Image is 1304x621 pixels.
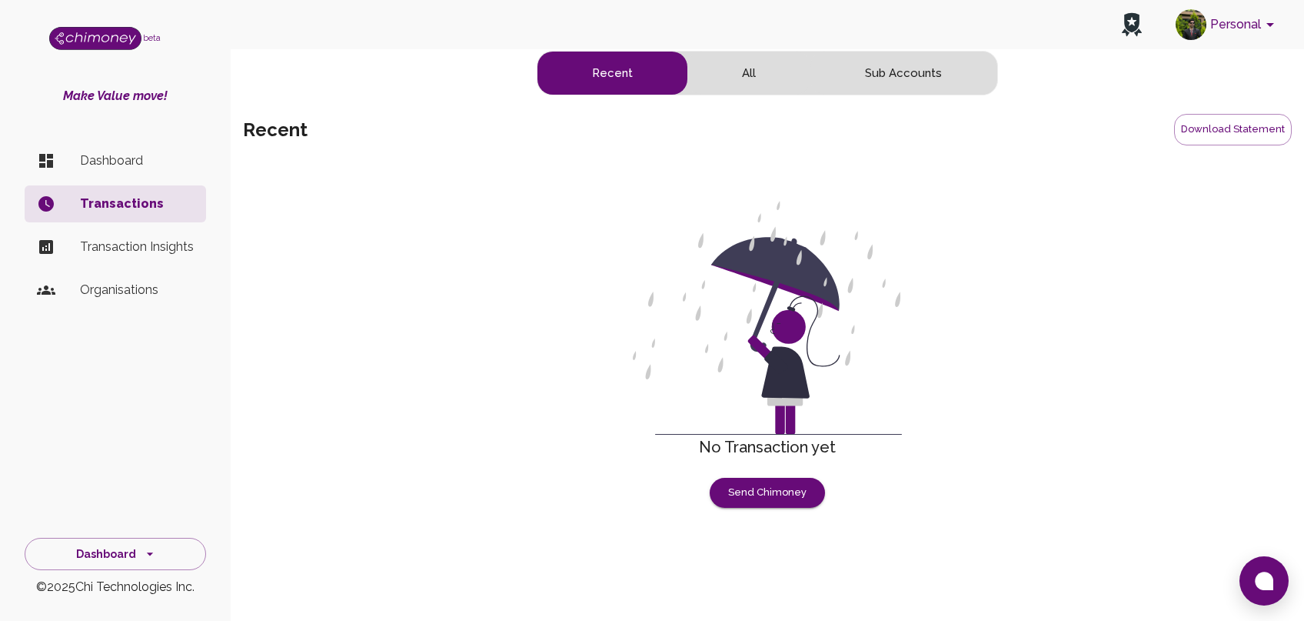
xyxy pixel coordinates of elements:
p: Organisations [80,281,194,299]
button: Download Statement [1174,114,1292,145]
p: Transactions [80,195,194,213]
button: Send Chimoney [710,478,825,508]
button: Open chat window [1239,556,1289,606]
button: Dashboard [25,538,206,571]
img: Logo [49,27,141,50]
img: avatar [1176,9,1206,40]
button: subaccounts [810,52,996,95]
h5: recent [243,118,308,142]
p: Transaction Insights [80,238,194,256]
div: text alignment [537,51,998,95]
img: make-it-rain.svg [633,201,902,435]
button: account of current user [1169,5,1286,45]
button: all [687,52,810,95]
span: beta [143,33,161,42]
p: Dashboard [80,152,194,170]
button: recent [537,52,687,95]
h6: No Transaction yet [243,435,1292,459]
